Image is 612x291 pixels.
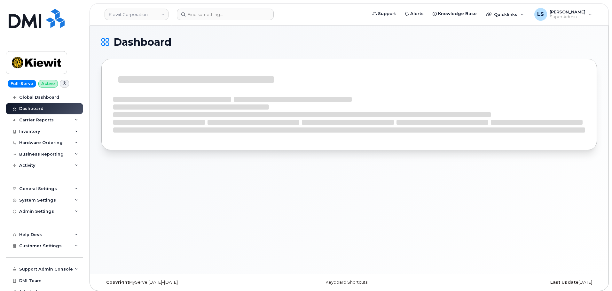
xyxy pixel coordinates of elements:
a: Keyboard Shortcuts [326,280,367,285]
span: Dashboard [114,37,171,47]
div: MyServe [DATE]–[DATE] [101,280,267,285]
strong: Last Update [550,280,578,285]
strong: Copyright [106,280,129,285]
div: [DATE] [432,280,597,285]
